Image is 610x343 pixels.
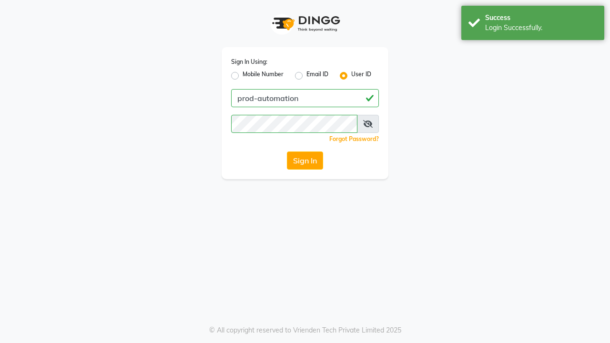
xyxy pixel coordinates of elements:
[231,115,357,133] input: Username
[287,151,323,170] button: Sign In
[231,58,267,66] label: Sign In Using:
[485,13,597,23] div: Success
[267,10,343,38] img: logo1.svg
[243,70,284,81] label: Mobile Number
[351,70,371,81] label: User ID
[306,70,328,81] label: Email ID
[231,89,379,107] input: Username
[329,135,379,142] a: Forgot Password?
[485,23,597,33] div: Login Successfully.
